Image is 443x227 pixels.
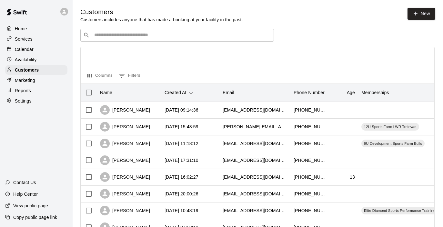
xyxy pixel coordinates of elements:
[86,71,114,81] button: Select columns
[15,87,31,94] p: Reports
[165,107,198,113] div: 2025-08-20 09:14:36
[100,206,150,215] div: [PERSON_NAME]
[294,174,326,180] div: +19413505601
[5,96,67,106] a: Settings
[5,65,67,75] a: Customers
[100,84,112,102] div: Name
[165,157,198,163] div: 2025-08-14 17:31:10
[100,139,150,148] div: [PERSON_NAME]
[408,8,435,20] a: New
[5,24,67,34] a: Home
[294,123,326,130] div: +19417795937
[294,140,326,147] div: +18458636959
[165,140,198,147] div: 2025-08-18 11:18:12
[347,84,355,102] div: Age
[165,207,198,214] div: 2025-08-04 10:48:19
[223,107,287,113] div: geraldin2cqa@gmail.com
[5,44,67,54] a: Calendar
[13,202,48,209] p: View public page
[223,157,287,163] div: danielschwarz923@yahoo.com
[13,214,57,221] p: Copy public page link
[15,25,27,32] p: Home
[5,55,67,64] a: Availability
[80,16,243,23] p: Customers includes anyone that has made a booking at your facility in the past.
[5,86,67,95] a: Reports
[100,172,150,182] div: [PERSON_NAME]
[117,71,142,81] button: Show filters
[223,191,287,197] div: bensturgill@gmail.com
[15,56,37,63] p: Availability
[100,122,150,132] div: [PERSON_NAME]
[80,29,274,42] div: Search customers by name or email
[219,84,290,102] div: Email
[15,46,34,53] p: Calendar
[223,140,287,147] div: alexis.welch1009@gmail.com
[361,141,425,146] span: 9U Development Sports Farm Bulls
[13,179,36,186] p: Contact Us
[5,34,67,44] a: Services
[100,189,150,199] div: [PERSON_NAME]
[5,75,67,85] a: Marketing
[223,123,287,130] div: robert.gwodz@yahoo.com
[290,84,329,102] div: Phone Number
[294,207,326,214] div: +18132157028
[13,191,38,197] p: Help Center
[97,84,161,102] div: Name
[294,84,325,102] div: Phone Number
[223,207,287,214] div: larrynucc@gmail.com
[329,84,358,102] div: Age
[294,157,326,163] div: +18133130317
[15,67,39,73] p: Customers
[223,84,234,102] div: Email
[294,191,326,197] div: +16039881167
[80,8,243,16] h5: Customers
[350,174,355,180] div: 13
[223,174,287,180] div: acastiglione@iaanswers.com
[294,107,326,113] div: +18635297844
[15,36,33,42] p: Services
[100,105,150,115] div: [PERSON_NAME]
[361,123,419,131] div: 12U Sports Farm LWR Trelevan
[165,123,198,130] div: 2025-08-18 15:48:59
[361,124,419,129] span: 12U Sports Farm LWR Trelevan
[15,77,35,84] p: Marketing
[186,88,196,97] button: Sort
[361,84,389,102] div: Memberships
[361,140,425,147] div: 9U Development Sports Farm Bulls
[165,174,198,180] div: 2025-08-14 16:02:27
[15,98,32,104] p: Settings
[100,155,150,165] div: [PERSON_NAME]
[165,84,186,102] div: Created At
[161,84,219,102] div: Created At
[165,191,198,197] div: 2025-08-04 20:00:26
